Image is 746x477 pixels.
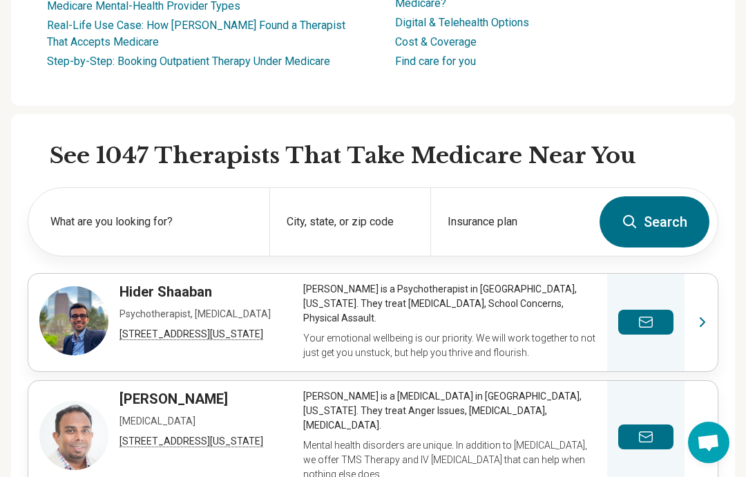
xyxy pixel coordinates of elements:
button: Search [600,196,709,247]
a: Cost & Coverage [395,35,477,48]
button: Send a message [618,310,673,335]
div: Open chat [688,422,729,463]
h2: See 1047 Therapists That Take Medicare Near You [50,142,718,171]
label: What are you looking for? [50,214,253,230]
button: Send a message [618,424,673,449]
a: Digital & Telehealth Options [395,16,529,29]
a: Step-by-Step: Booking Outpatient Therapy Under Medicare [47,55,330,68]
a: Find care for you [395,55,476,68]
a: Real-Life Use Case: How [PERSON_NAME] Found a Therapist That Accepts Medicare [47,19,345,48]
